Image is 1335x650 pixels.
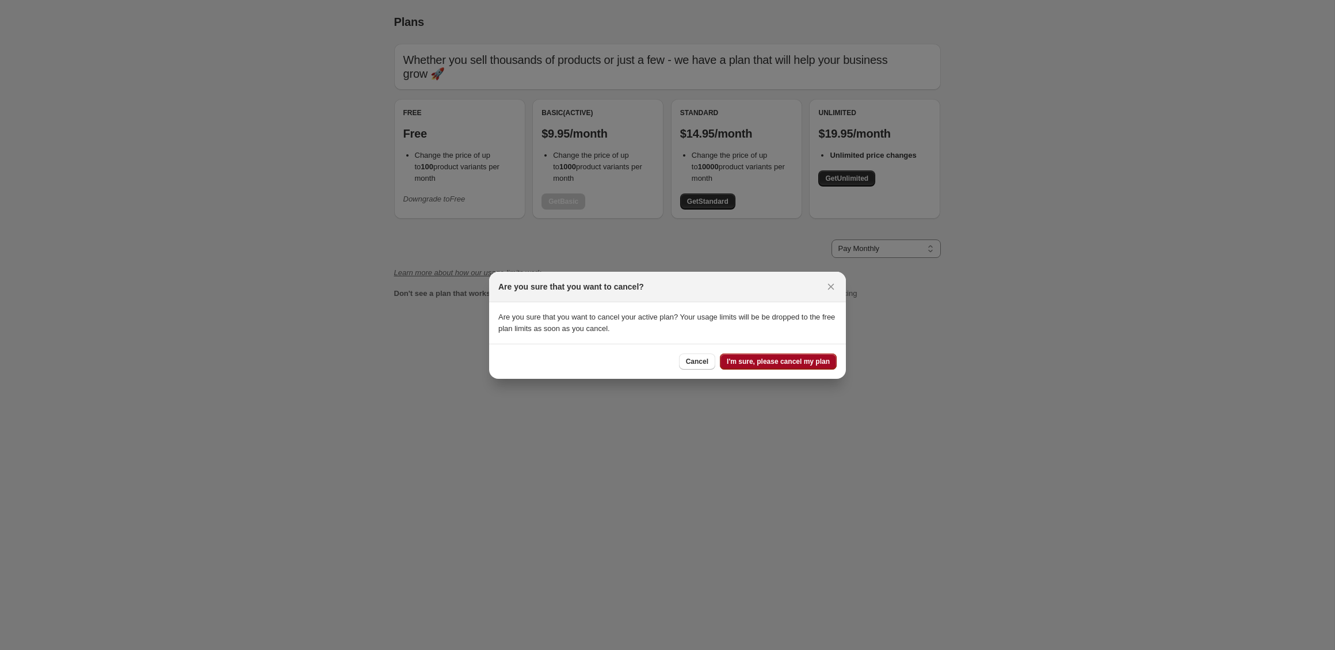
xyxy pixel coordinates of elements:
[727,357,830,366] span: I'm sure, please cancel my plan
[679,353,715,370] button: Cancel
[498,281,644,292] h2: Are you sure that you want to cancel?
[823,279,839,295] button: Close
[720,353,837,370] button: I'm sure, please cancel my plan
[498,311,837,334] p: Are you sure that you want to cancel your active plan? Your usage limits will be be dropped to th...
[686,357,708,366] span: Cancel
